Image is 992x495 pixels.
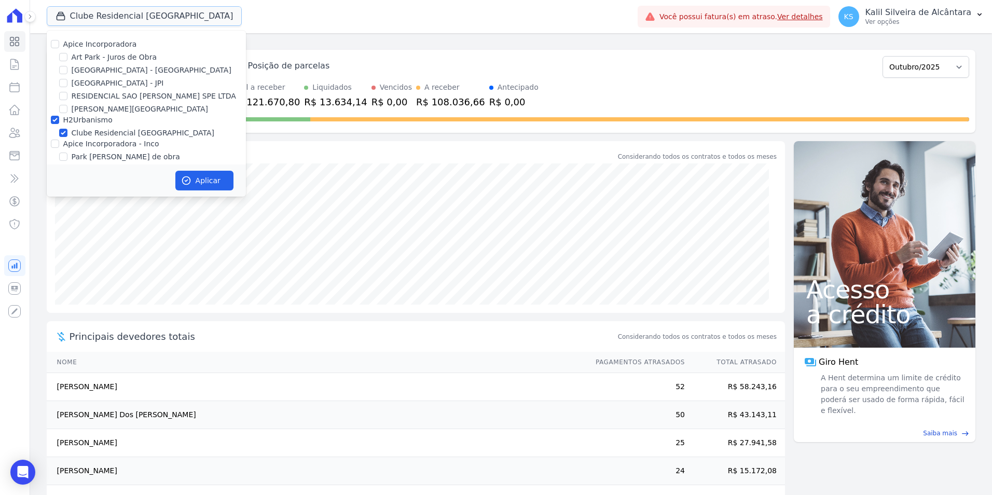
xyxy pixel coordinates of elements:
[380,82,412,93] div: Vencidos
[10,460,35,485] div: Open Intercom Messenger
[819,373,965,416] span: A Hent determina um limite de crédito para o seu empreendimento que poderá ser usado de forma ráp...
[72,91,236,102] label: RESIDENCIAL SAO [PERSON_NAME] SPE LTDA
[47,429,586,457] td: [PERSON_NAME]
[175,171,233,190] button: Aplicar
[63,116,113,124] label: H2Urbanismo
[865,7,971,18] p: Kalil Silveira de Alcântara
[231,95,300,109] div: R$ 121.670,80
[72,78,164,89] label: [GEOGRAPHIC_DATA] - JPI
[72,104,208,115] label: [PERSON_NAME][GEOGRAPHIC_DATA]
[371,95,412,109] div: R$ 0,00
[844,13,853,20] span: KS
[586,352,685,373] th: Pagamentos Atrasados
[685,457,785,485] td: R$ 15.172,08
[865,18,971,26] p: Ver opções
[618,332,777,341] span: Considerando todos os contratos e todos os meses
[586,401,685,429] td: 50
[63,40,137,48] label: Apice Incorporadora
[961,430,969,437] span: east
[47,6,242,26] button: Clube Residencial [GEOGRAPHIC_DATA]
[498,82,539,93] div: Antecipado
[47,401,586,429] td: [PERSON_NAME] Dos [PERSON_NAME]
[685,352,785,373] th: Total Atrasado
[923,429,957,438] span: Saiba mais
[586,457,685,485] td: 24
[416,95,485,109] div: R$ 108.036,66
[800,429,969,438] a: Saiba mais east
[70,149,616,163] div: Saldo devedor total
[424,82,460,93] div: A receber
[830,2,992,31] button: KS Kalil Silveira de Alcântara Ver opções
[304,95,367,109] div: R$ 13.634,14
[806,302,963,327] span: a crédito
[63,140,159,148] label: Apice Incorporadora - Inco
[659,11,823,22] span: Você possui fatura(s) em atraso.
[777,12,823,21] a: Ver detalhes
[72,128,214,139] label: Clube Residencial [GEOGRAPHIC_DATA]
[819,356,858,368] span: Giro Hent
[72,152,180,162] label: Park [PERSON_NAME] de obra
[312,82,352,93] div: Liquidados
[47,457,586,485] td: [PERSON_NAME]
[806,277,963,302] span: Acesso
[489,95,539,109] div: R$ 0,00
[618,152,777,161] div: Considerando todos os contratos e todos os meses
[586,373,685,401] td: 52
[685,401,785,429] td: R$ 43.143,11
[685,373,785,401] td: R$ 58.243,16
[70,329,616,343] span: Principais devedores totais
[72,65,231,76] label: [GEOGRAPHIC_DATA] - [GEOGRAPHIC_DATA]
[586,429,685,457] td: 25
[47,373,586,401] td: [PERSON_NAME]
[685,429,785,457] td: R$ 27.941,58
[72,52,157,63] label: Art Park - Juros de Obra
[47,352,586,373] th: Nome
[248,60,330,72] div: Posição de parcelas
[231,82,300,93] div: Total a receber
